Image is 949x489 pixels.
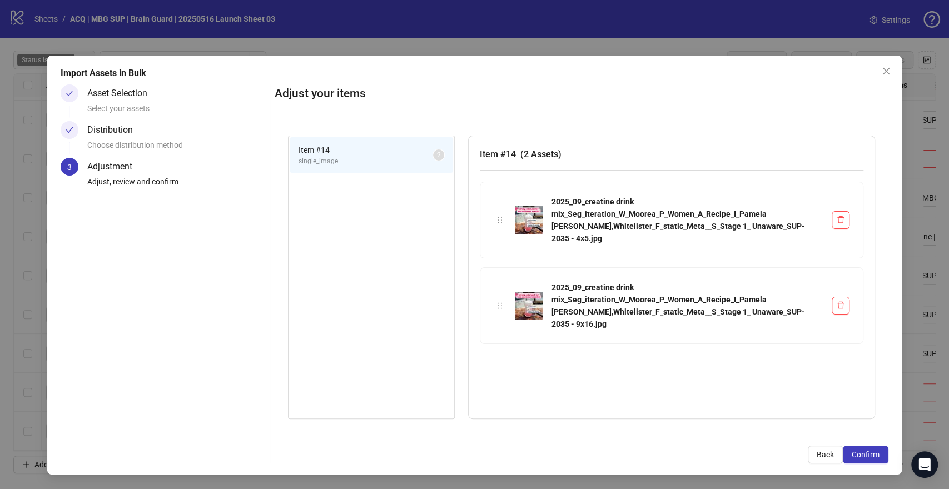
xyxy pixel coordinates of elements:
div: Asset Selection [87,84,156,102]
button: Confirm [843,446,888,463]
div: holder [494,300,506,312]
div: Import Assets in Bulk [61,67,888,80]
span: ( 2 Assets ) [520,149,562,159]
button: Delete [832,211,849,229]
span: delete [837,216,844,223]
div: holder [494,214,506,226]
span: Confirm [852,450,880,459]
sup: 2 [433,149,444,161]
span: Item # 14 [299,144,433,156]
span: delete [837,301,844,309]
span: check [66,89,73,97]
button: Close [877,62,895,80]
span: single_image [299,156,433,167]
h2: Adjust your items [275,84,888,103]
span: holder [496,302,504,310]
span: close [882,67,891,76]
div: Distribution [87,121,142,139]
div: 2025_09_creatine drink mix_Seg_iteration_W_Moorea_P_Women_A_Recipe_I_Pamela [PERSON_NAME],Whiteli... [551,281,822,330]
div: Adjustment [87,158,141,176]
img: 2025_09_creatine drink mix_Seg_iteration_W_Moorea_P_Women_A_Recipe_I_Pamela Salzman,Whitelister_F... [515,292,543,320]
button: Back [808,446,843,463]
div: Select your assets [87,102,265,121]
span: holder [496,216,504,224]
span: check [66,126,73,134]
span: Back [817,450,834,459]
span: 3 [67,163,72,172]
div: Choose distribution method [87,139,265,158]
button: Delete [832,297,849,315]
h3: Item # 14 [480,147,863,161]
div: Adjust, review and confirm [87,176,265,194]
div: 2025_09_creatine drink mix_Seg_iteration_W_Moorea_P_Women_A_Recipe_I_Pamela [PERSON_NAME],Whiteli... [551,196,822,244]
img: 2025_09_creatine drink mix_Seg_iteration_W_Moorea_P_Women_A_Recipe_I_Pamela Salzman,Whitelister_F... [515,206,543,234]
span: 2 [437,151,441,159]
div: Open Intercom Messenger [911,451,938,478]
